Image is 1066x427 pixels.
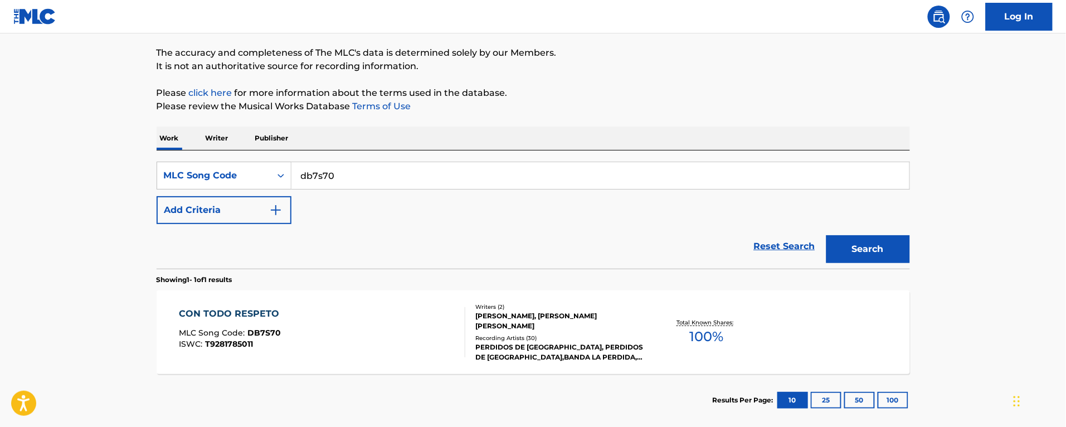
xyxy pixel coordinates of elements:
[961,10,975,23] img: help
[677,318,737,327] p: Total Known Shares:
[13,8,56,25] img: MLC Logo
[1010,373,1066,427] iframe: Chat Widget
[179,307,285,321] div: CON TODO RESPETO
[202,127,232,150] p: Writer
[157,86,910,100] p: Please for more information about the terms used in the database.
[157,162,910,269] form: Search Form
[351,101,411,111] a: Terms of Use
[269,203,283,217] img: 9d2ae6d4665cec9f34b9.svg
[157,60,910,73] p: It is not an authoritative source for recording information.
[247,328,281,338] span: DB7S70
[986,3,1053,31] a: Log In
[690,327,724,347] span: 100 %
[157,275,232,285] p: Showing 1 - 1 of 1 results
[476,342,644,362] div: PERDIDOS DE [GEOGRAPHIC_DATA], PERDIDOS DE [GEOGRAPHIC_DATA],BANDA LA PERDIDA, PERDIDOS DE [GEOGR...
[748,234,821,259] a: Reset Search
[157,290,910,374] a: CON TODO RESPETOMLC Song Code:DB7S70ISWC:T9281785011Writers (2)[PERSON_NAME], [PERSON_NAME] [PERS...
[476,311,644,331] div: [PERSON_NAME], [PERSON_NAME] [PERSON_NAME]
[157,127,182,150] p: Work
[252,127,292,150] p: Publisher
[157,196,291,224] button: Add Criteria
[826,235,910,263] button: Search
[1014,385,1020,418] div: Drag
[179,339,205,349] span: ISWC :
[189,88,232,98] a: click here
[476,303,644,311] div: Writers ( 2 )
[932,10,946,23] img: search
[928,6,950,28] a: Public Search
[205,339,253,349] span: T9281785011
[844,392,875,409] button: 50
[476,334,644,342] div: Recording Artists ( 30 )
[157,100,910,113] p: Please review the Musical Works Database
[878,392,908,409] button: 100
[777,392,808,409] button: 10
[164,169,264,182] div: MLC Song Code
[957,6,979,28] div: Help
[157,46,910,60] p: The accuracy and completeness of The MLC's data is determined solely by our Members.
[179,328,247,338] span: MLC Song Code :
[713,395,776,405] p: Results Per Page:
[811,392,841,409] button: 25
